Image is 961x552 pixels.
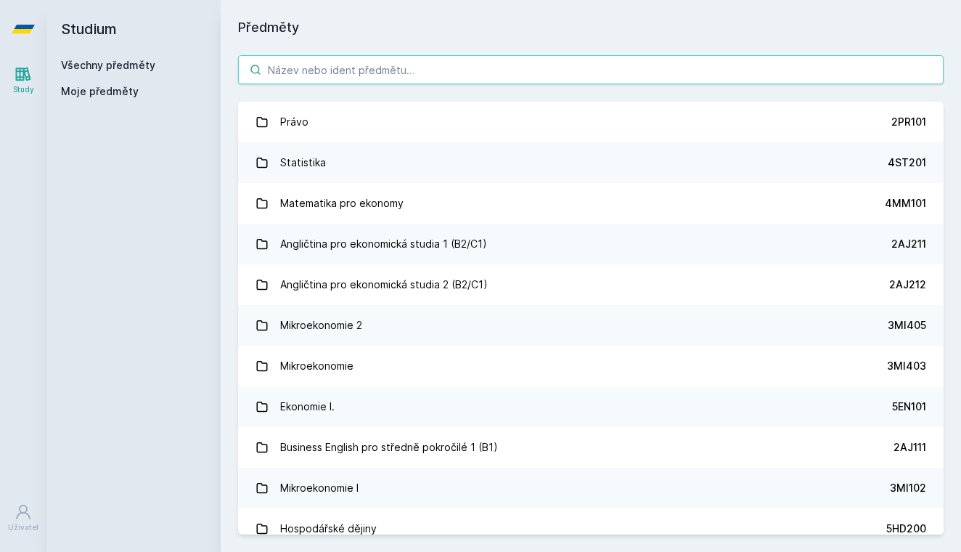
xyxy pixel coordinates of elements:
div: 4ST201 [888,155,926,170]
div: Angličtina pro ekonomická studia 1 (B2/C1) [280,230,487,259]
a: Matematika pro ekonomy 4MM101 [238,183,944,224]
input: Název nebo ident předmětu… [238,55,944,84]
div: 5EN101 [892,399,926,414]
div: Study [13,84,34,95]
div: 3MI102 [890,481,926,495]
a: Všechny předměty [61,59,155,71]
div: Uživatel [8,522,38,533]
div: 5HD200 [886,521,926,536]
div: Mikroekonomie 2 [280,311,362,340]
div: Business English pro středně pokročilé 1 (B1) [280,433,498,462]
div: 2AJ211 [891,237,926,251]
div: Mikroekonomie [280,352,353,381]
a: Mikroekonomie 2 3MI405 [238,305,944,346]
a: Mikroekonomie I 3MI102 [238,468,944,508]
div: Angličtina pro ekonomická studia 2 (B2/C1) [280,270,488,299]
div: 2AJ111 [893,440,926,455]
div: Matematika pro ekonomy [280,189,404,218]
a: Angličtina pro ekonomická studia 2 (B2/C1) 2AJ212 [238,264,944,305]
a: Study [3,58,44,102]
h1: Předměty [238,17,944,38]
div: Hospodářské dějiny [280,514,377,543]
a: Angličtina pro ekonomická studia 1 (B2/C1) 2AJ211 [238,224,944,264]
a: Statistika 4ST201 [238,142,944,183]
div: 2PR101 [891,115,926,129]
div: Právo [280,107,308,137]
div: 2AJ212 [889,277,926,292]
a: Mikroekonomie 3MI403 [238,346,944,386]
div: Statistika [280,148,326,177]
div: Ekonomie I. [280,392,335,421]
div: 3MI403 [887,359,926,373]
a: Business English pro středně pokročilé 1 (B1) 2AJ111 [238,427,944,468]
a: Ekonomie I. 5EN101 [238,386,944,427]
div: 4MM101 [885,196,926,211]
div: Mikroekonomie I [280,474,359,503]
div: 3MI405 [888,318,926,333]
a: Hospodářské dějiny 5HD200 [238,508,944,549]
span: Moje předměty [61,84,139,99]
a: Uživatel [3,496,44,540]
a: Právo 2PR101 [238,102,944,142]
